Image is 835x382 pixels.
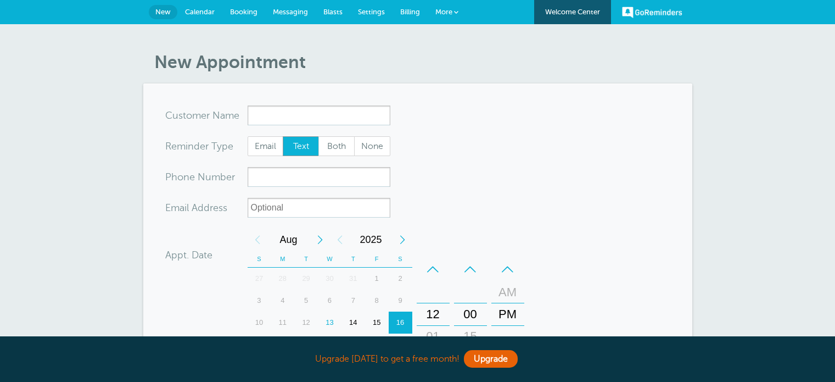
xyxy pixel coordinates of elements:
th: T [294,251,318,268]
div: 20 [318,334,341,356]
div: 2 [389,268,412,290]
div: 18 [271,334,294,356]
th: M [271,251,294,268]
span: Booking [230,8,257,16]
div: Thursday, August 21 [341,334,365,356]
div: Sunday, August 17 [248,334,271,356]
div: 9 [389,290,412,312]
div: Friday, August 22 [365,334,389,356]
span: None [355,137,390,156]
div: 13 [318,312,341,334]
div: Saturday, August 9 [389,290,412,312]
span: Messaging [273,8,308,16]
span: Pho [165,172,183,182]
div: Thursday, July 31 [341,268,365,290]
div: Next Year [393,229,412,251]
span: Calendar [185,8,215,16]
span: Ema [165,203,184,213]
div: 00 [457,303,484,325]
div: Thursday, August 7 [341,290,365,312]
div: Friday, August 8 [365,290,389,312]
span: Email [248,137,283,156]
span: ne Nu [183,172,211,182]
div: 23 [389,334,412,356]
span: August [267,229,310,251]
div: Sunday, July 27 [248,268,271,290]
div: Tuesday, July 29 [294,268,318,290]
span: 2025 [350,229,393,251]
div: Next Month [310,229,330,251]
span: tomer N [183,110,220,120]
div: 3 [248,290,271,312]
div: Previous Year [330,229,350,251]
span: New [155,8,171,16]
div: Previous Month [248,229,267,251]
th: F [365,251,389,268]
th: T [341,251,365,268]
span: Blasts [323,8,343,16]
div: 1 [365,268,389,290]
div: ame [165,106,248,125]
span: il Add [184,203,210,213]
div: 10 [248,312,271,334]
div: Thursday, August 14 [341,312,365,334]
div: 21 [341,334,365,356]
div: 12 [294,312,318,334]
label: Email [248,136,284,156]
div: Monday, July 28 [271,268,294,290]
div: Saturday, August 23 [389,334,412,356]
div: 5 [294,290,318,312]
a: Upgrade [464,350,518,368]
div: 16 [389,312,412,334]
div: Today, Wednesday, August 13 [318,312,341,334]
div: Sunday, August 10 [248,312,271,334]
div: Sunday, August 3 [248,290,271,312]
span: Both [319,137,354,156]
div: Monday, August 11 [271,312,294,334]
div: Friday, August 15 [365,312,389,334]
div: Minutes [454,258,487,370]
label: Appt. Date [165,250,212,260]
label: Text [283,136,319,156]
div: 19 [294,334,318,356]
div: 31 [341,268,365,290]
a: New [149,5,177,19]
div: 14 [341,312,365,334]
th: W [318,251,341,268]
label: Reminder Type [165,141,233,151]
div: Wednesday, August 6 [318,290,341,312]
div: Hours [417,258,450,370]
th: S [248,251,271,268]
div: 28 [271,268,294,290]
span: Billing [400,8,420,16]
div: 17 [248,334,271,356]
div: 01 [420,325,446,347]
div: Saturday, August 2 [389,268,412,290]
span: Cus [165,110,183,120]
h1: New Appointment [154,52,692,73]
div: 7 [341,290,365,312]
label: Both [318,136,355,156]
div: 22 [365,334,389,356]
div: Upgrade [DATE] to get a free month! [143,347,692,371]
div: 12 [420,303,446,325]
div: Monday, August 4 [271,290,294,312]
div: Tuesday, August 12 [294,312,318,334]
div: 15 [457,325,484,347]
div: 30 [318,268,341,290]
div: Tuesday, August 19 [294,334,318,356]
span: More [435,8,452,16]
div: Friday, August 1 [365,268,389,290]
div: 4 [271,290,294,312]
div: 11 [271,312,294,334]
div: Saturday, August 16 [389,312,412,334]
div: Wednesday, July 30 [318,268,341,290]
span: Settings [358,8,385,16]
div: Monday, August 18 [271,334,294,356]
div: Tuesday, August 5 [294,290,318,312]
th: S [389,251,412,268]
div: PM [495,303,521,325]
div: mber [165,167,248,187]
div: ress [165,198,248,218]
div: 15 [365,312,389,334]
